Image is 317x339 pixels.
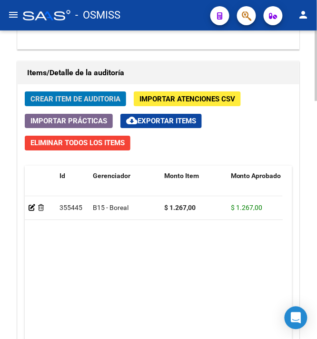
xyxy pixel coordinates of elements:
[164,204,196,211] strong: $ 1.267,00
[160,166,227,208] datatable-header-cell: Monto Item
[93,204,129,211] span: B15 - Boreal
[120,114,202,128] button: Exportar Items
[8,9,19,20] mat-icon: menu
[25,91,126,106] button: Crear Item de Auditoria
[30,117,107,125] span: Importar Prácticas
[25,136,130,150] button: Eliminar Todos los Items
[30,95,120,103] span: Crear Item de Auditoria
[285,307,307,329] div: Open Intercom Messenger
[59,172,65,179] span: Id
[298,9,309,20] mat-icon: person
[27,65,290,80] h1: Items/Detalle de la auditoría
[164,172,199,179] span: Monto Item
[89,166,160,208] datatable-header-cell: Gerenciador
[126,115,138,126] mat-icon: cloud_download
[75,5,120,26] span: - OSMISS
[134,91,241,106] button: Importar Atenciones CSV
[139,95,235,103] span: Importar Atenciones CSV
[126,117,196,125] span: Exportar Items
[25,114,113,128] button: Importar Prácticas
[30,139,125,147] span: Eliminar Todos los Items
[93,172,130,179] span: Gerenciador
[231,204,262,211] span: $ 1.267,00
[59,204,82,211] span: 355445
[231,172,281,179] span: Monto Aprobado
[56,166,89,208] datatable-header-cell: Id
[227,166,294,208] datatable-header-cell: Monto Aprobado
